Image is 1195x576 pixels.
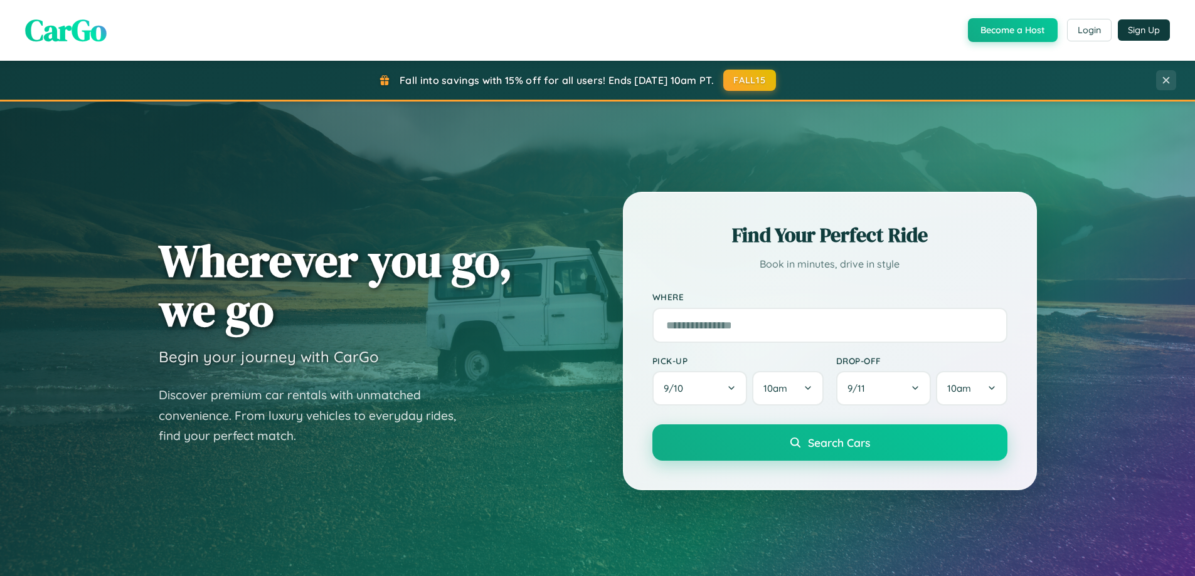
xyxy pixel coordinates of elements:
[763,382,787,394] span: 10am
[652,221,1007,249] h2: Find Your Perfect Ride
[652,292,1007,303] label: Where
[400,74,714,86] span: Fall into savings with 15% off for all users! Ends [DATE] 10am PT.
[936,371,1007,406] button: 10am
[159,347,379,366] h3: Begin your journey with CarGo
[25,9,107,51] span: CarGo
[968,18,1058,42] button: Become a Host
[159,236,513,335] h1: Wherever you go, we go
[652,355,824,366] label: Pick-up
[752,371,823,406] button: 10am
[723,70,776,91] button: FALL15
[836,371,932,406] button: 9/11
[664,382,689,394] span: 9 / 10
[1067,19,1112,41] button: Login
[947,382,971,394] span: 10am
[652,424,1007,461] button: Search Cars
[652,255,1007,273] p: Book in minutes, drive in style
[847,382,871,394] span: 9 / 11
[652,371,748,406] button: 9/10
[1118,19,1170,41] button: Sign Up
[836,355,1007,366] label: Drop-off
[808,436,870,449] span: Search Cars
[159,385,472,446] p: Discover premium car rentals with unmatched convenience. From luxury vehicles to everyday rides, ...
